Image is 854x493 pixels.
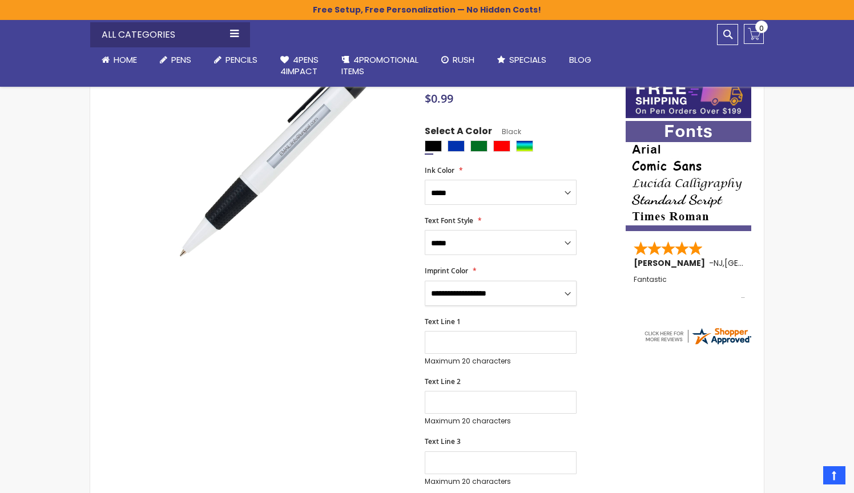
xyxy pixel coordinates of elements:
[114,54,137,66] span: Home
[171,54,191,66] span: Pens
[430,47,486,72] a: Rush
[634,257,709,269] span: [PERSON_NAME]
[724,257,808,269] span: [GEOGRAPHIC_DATA]
[714,257,723,269] span: NJ
[425,125,492,140] span: Select A Color
[148,25,409,286] img: 4phpc-pb-112d-custom-retractable-window-message-billboard-ballpoint-grip-pen_1.jpg
[425,357,577,366] p: Maximum 20 characters
[760,462,854,493] iframe: Google Customer Reviews
[425,140,442,152] div: Black
[643,326,752,346] img: 4pens.com widget logo
[425,417,577,426] p: Maximum 20 characters
[425,216,473,225] span: Text Font Style
[493,140,510,152] div: Red
[90,22,250,47] div: All Categories
[341,54,418,77] span: 4PROMOTIONAL ITEMS
[203,47,269,72] a: Pencils
[425,377,461,386] span: Text Line 2
[643,339,752,349] a: 4pens.com certificate URL
[280,54,319,77] span: 4Pens 4impact
[225,54,257,66] span: Pencils
[90,47,148,72] a: Home
[425,437,461,446] span: Text Line 3
[425,477,577,486] p: Maximum 20 characters
[634,276,744,300] div: Fantastic
[470,140,488,152] div: Green
[453,54,474,66] span: Rush
[744,24,764,44] a: 0
[330,47,430,84] a: 4PROMOTIONALITEMS
[425,79,456,89] span: In stock
[425,266,468,276] span: Imprint Color
[425,165,454,175] span: Ink Color
[486,47,558,72] a: Specials
[558,47,603,72] a: Blog
[709,257,808,269] span: - ,
[509,54,546,66] span: Specials
[626,121,751,231] img: font-personalization-examples
[148,47,203,72] a: Pens
[425,91,453,106] span: $0.99
[759,23,764,34] span: 0
[492,127,521,136] span: Black
[425,317,461,326] span: Text Line 1
[569,54,591,66] span: Blog
[516,140,533,152] div: Assorted
[626,77,751,118] img: Free shipping on orders over $199
[448,140,465,152] div: Blue
[269,47,330,84] a: 4Pens4impact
